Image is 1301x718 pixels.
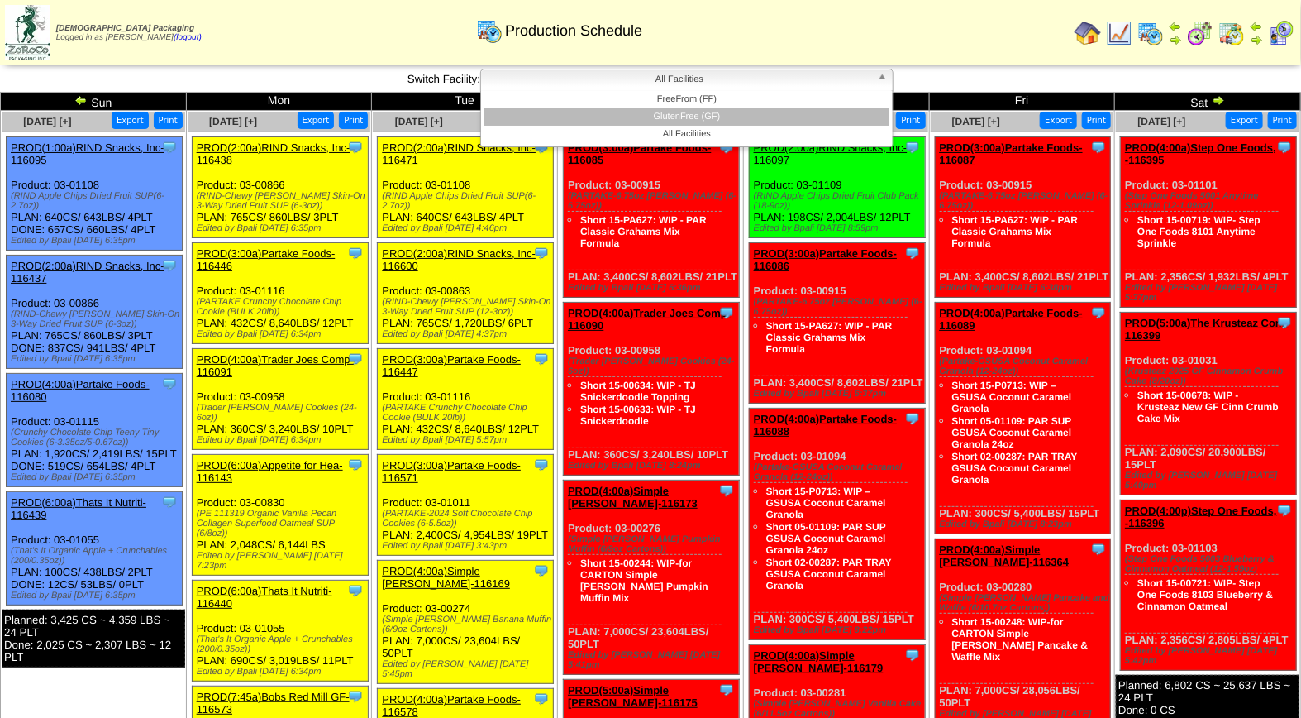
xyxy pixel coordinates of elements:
[1075,20,1101,46] img: home.gif
[1125,317,1289,342] a: PROD(5:00a)The Krusteaz Com-116399
[754,462,925,482] div: (Partake-GSUSA Coconut Caramel Granola (12-24oz))
[7,492,183,606] div: Product: 03-01055 PLAN: 100CS / 438LBS / 2PLT DONE: 12CS / 53LBS / 0PLT
[766,521,886,556] a: Short 05-01109: PAR SUP GSUSA Coconut Caramel Granola 24oz
[1125,191,1296,211] div: (Step One Foods 5001 Anytime Sprinkle (12-1.09oz))
[7,374,183,487] div: Product: 03-01115 PLAN: 1,920CS / 2,419LBS / 15PLT DONE: 519CS / 654LBS / 4PLT
[298,112,335,129] button: Export
[766,486,886,520] a: Short 15-P0713: WIP – GSUSA Coconut Caramel Granola
[564,303,740,476] div: Product: 03-00958 PLAN: 360CS / 3,240LBS / 10PLT
[197,585,332,610] a: PROD(6:00a)Thats It Nutriti-116440
[533,562,550,579] img: Tooltip
[347,582,364,599] img: Tooltip
[1040,112,1077,129] button: Export
[11,472,182,482] div: Edited by Bpali [DATE] 6:35pm
[56,24,194,33] span: [DEMOGRAPHIC_DATA] Packaging
[935,303,1111,534] div: Product: 03-01094 PLAN: 300CS / 5,400LBS / 15PLT
[347,688,364,705] img: Tooltip
[1125,141,1276,166] a: PROD(4:00a)Step One Foods, -116395
[382,141,536,166] a: PROD(2:00a)RIND Snacks, Inc-116471
[749,243,925,404] div: Product: 03-00915 PLAN: 3,400CS / 8,602LBS / 21PLT
[754,223,925,233] div: Edited by Bpali [DATE] 8:59pm
[533,691,550,707] img: Tooltip
[197,247,336,272] a: PROD(3:00a)Partake Foods-116446
[56,24,202,42] span: Logged in as [PERSON_NAME]
[1125,554,1296,574] div: (Step One Foods 5003 Blueberry & Cinnamon Oatmeal (12-1.59oz)
[754,297,925,317] div: (PARTAKE-6.75oz [PERSON_NAME] (6-6.75oz))
[154,112,183,129] button: Print
[940,283,1111,293] div: Edited by Bpali [DATE] 6:38pm
[1250,33,1263,46] img: arrowright.gif
[382,659,553,679] div: Edited by [PERSON_NAME] [DATE] 5:45pm
[484,126,889,143] li: All Facilities
[904,245,921,261] img: Tooltip
[564,137,740,298] div: Product: 03-00915 PLAN: 3,400CS / 8,602LBS / 21PLT
[754,191,925,211] div: (RIND Apple Chips Dried Fruit Club Pack (18-9oz))
[197,509,368,538] div: (PE 111319 Organic Vanilla Pecan Collagen Superfood Oatmeal SUP (6/8oz))
[192,581,368,682] div: Product: 03-01055 PLAN: 690CS / 3,019LBS / 11PLT
[568,283,739,293] div: Edited by Bpali [DATE] 6:36pm
[382,565,510,590] a: PROD(4:00a)Simple [PERSON_NAME]-116169
[395,116,443,127] a: [DATE] [+]
[580,380,696,403] a: Short 15-00634: WIP - TJ Snickerdoodle Topping
[935,137,1111,298] div: Product: 03-00915 PLAN: 3,400CS / 8,602LBS / 21PLT
[533,351,550,367] img: Tooltip
[347,351,364,367] img: Tooltip
[568,534,739,554] div: (Simple [PERSON_NAME] Pumpkin Muffin (6/9oz Cartons))
[749,409,925,640] div: Product: 03-01094 PLAN: 300CS / 5,400LBS / 15PLT
[1115,93,1301,111] td: Sat
[568,141,711,166] a: PROD(3:00a)Partake Foods-116085
[484,91,889,108] li: FreeFrom (FF)
[1121,313,1297,495] div: Product: 03-01031 PLAN: 2,090CS / 20,900LBS / 15PLT
[533,245,550,261] img: Tooltip
[197,551,368,571] div: Edited by [PERSON_NAME] [DATE] 7:23pm
[372,93,558,111] td: Tue
[580,214,707,249] a: Short 15-PA627: WIP - PAR Classic Grahams Mix Formula
[940,543,1070,568] a: PROD(4:00a)Simple [PERSON_NAME]-116364
[378,243,554,344] div: Product: 03-00863 PLAN: 765CS / 1,720LBS / 6PLT
[382,615,553,634] div: (Simple [PERSON_NAME] Banana Muffin (6/9oz Cartons))
[347,457,364,473] img: Tooltip
[766,320,893,355] a: Short 15-PA627: WIP - PAR Classic Grahams Mix Formula
[197,667,368,677] div: Edited by Bpali [DATE] 6:34pm
[952,616,1089,663] a: Short 15-00248: WIP-for CARTON Simple [PERSON_NAME] Pancake & Waffle Mix
[1212,93,1225,107] img: arrowright.gif
[11,191,182,211] div: (RIND Apple Chips Dried Fruit SUP(6-2.7oz))
[1226,112,1263,129] button: Export
[186,93,372,111] td: Mon
[1138,116,1186,127] a: [DATE] [+]
[197,191,368,211] div: (RIND-Chewy [PERSON_NAME] Skin-On 3-Way Dried Fruit SUP (6-3oz))
[564,481,740,675] div: Product: 03-00276 PLAN: 7,000CS / 23,604LBS / 50PLT
[896,112,925,129] button: Print
[1106,20,1132,46] img: line_graph.gif
[382,191,553,211] div: (RIND Apple Chips Dried Fruit SUP(6-2.7oz))
[197,141,350,166] a: PROD(2:00a)RIND Snacks, Inc-116438
[209,116,257,127] a: [DATE] [+]
[378,137,554,238] div: Product: 03-01108 PLAN: 640CS / 643LBS / 4PLT
[1125,646,1296,666] div: Edited by [PERSON_NAME] [DATE] 5:42pm
[1276,139,1293,156] img: Tooltip
[754,389,925,399] div: Edited by Bpali [DATE] 6:37pm
[1268,20,1294,46] img: calendarcustomer.gif
[347,245,364,261] img: Tooltip
[580,404,696,427] a: Short 15-00633: WIP - TJ Snickerdoodle
[7,256,183,369] div: Product: 03-00866 PLAN: 765CS / 860LBS / 3PLT DONE: 837CS / 941LBS / 4PLT
[749,137,925,238] div: Product: 03-01109 PLAN: 198CS / 2,004LBS / 12PLT
[382,223,553,233] div: Edited by Bpali [DATE] 4:46pm
[197,353,354,378] a: PROD(4:00a)Trader Joes Comp-116091
[1090,139,1107,156] img: Tooltip
[580,558,708,604] a: Short 15-00244: WIP-for CARTON Simple [PERSON_NAME] Pumpkin Muffin Mix
[378,455,554,556] div: Product: 03-01011 PLAN: 2,400CS / 4,954LBS / 19PLT
[382,435,553,445] div: Edited by Bpali [DATE] 5:57pm
[1082,112,1111,129] button: Print
[766,557,892,591] a: Short 02-00287: PAR TRAY GSUSA Coconut Caramel Granola
[197,435,368,445] div: Edited by Bpali [DATE] 6:34pm
[161,494,178,510] img: Tooltip
[11,591,182,601] div: Edited by Bpali [DATE] 6:35pm
[174,33,202,42] a: (logout)
[1268,112,1297,129] button: Print
[1125,505,1276,529] a: PROD(4:00p)Step One Foods, -116396
[1187,20,1213,46] img: calendarblend.gif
